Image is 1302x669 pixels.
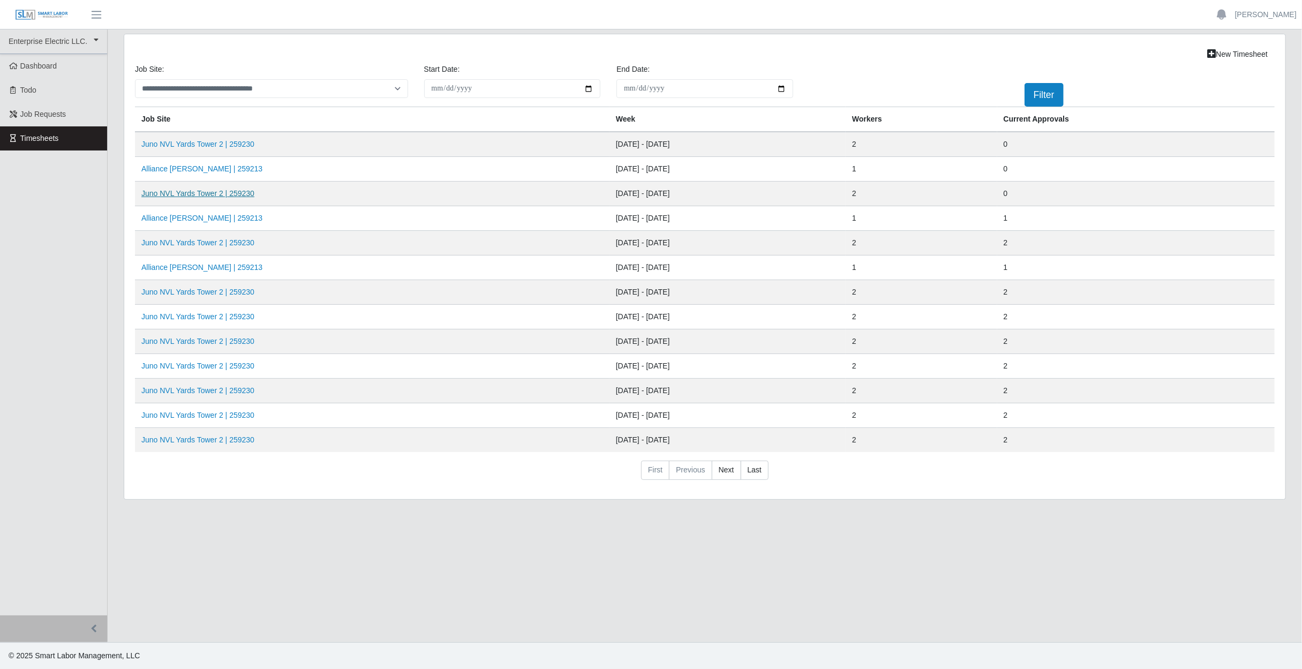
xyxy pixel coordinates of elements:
[20,134,59,142] span: Timesheets
[1201,45,1275,64] a: New Timesheet
[135,107,609,132] th: job site
[20,62,57,70] span: Dashboard
[616,64,650,75] label: End Date:
[1025,83,1064,107] button: Filter
[141,435,254,444] a: Juno NVL Yards Tower 2 | 259230
[609,305,846,329] td: [DATE] - [DATE]
[846,428,997,453] td: 2
[997,379,1275,403] td: 2
[9,651,140,660] span: © 2025 Smart Labor Management, LLC
[997,255,1275,280] td: 1
[609,329,846,354] td: [DATE] - [DATE]
[20,110,66,118] span: Job Requests
[997,206,1275,231] td: 1
[609,403,846,428] td: [DATE] - [DATE]
[997,428,1275,453] td: 2
[997,354,1275,379] td: 2
[846,255,997,280] td: 1
[609,206,846,231] td: [DATE] - [DATE]
[997,280,1275,305] td: 2
[609,182,846,206] td: [DATE] - [DATE]
[846,206,997,231] td: 1
[609,231,846,255] td: [DATE] - [DATE]
[997,107,1275,132] th: Current Approvals
[141,214,262,222] a: Alliance [PERSON_NAME] | 259213
[15,9,69,21] img: SLM Logo
[141,312,254,321] a: Juno NVL Yards Tower 2 | 259230
[997,329,1275,354] td: 2
[609,157,846,182] td: [DATE] - [DATE]
[997,305,1275,329] td: 2
[424,64,460,75] label: Start Date:
[846,132,997,157] td: 2
[609,379,846,403] td: [DATE] - [DATE]
[609,428,846,453] td: [DATE] - [DATE]
[609,255,846,280] td: [DATE] - [DATE]
[1235,9,1297,20] a: [PERSON_NAME]
[609,107,846,132] th: Week
[141,386,254,395] a: Juno NVL Yards Tower 2 | 259230
[997,403,1275,428] td: 2
[141,140,254,148] a: Juno NVL Yards Tower 2 | 259230
[846,379,997,403] td: 2
[141,238,254,247] a: Juno NVL Yards Tower 2 | 259230
[135,461,1275,488] nav: pagination
[741,461,769,480] a: Last
[846,329,997,354] td: 2
[846,403,997,428] td: 2
[141,362,254,370] a: Juno NVL Yards Tower 2 | 259230
[997,182,1275,206] td: 0
[609,354,846,379] td: [DATE] - [DATE]
[997,157,1275,182] td: 0
[141,288,254,296] a: Juno NVL Yards Tower 2 | 259230
[846,280,997,305] td: 2
[141,411,254,419] a: Juno NVL Yards Tower 2 | 259230
[141,164,262,173] a: Alliance [PERSON_NAME] | 259213
[141,189,254,198] a: Juno NVL Yards Tower 2 | 259230
[846,107,997,132] th: Workers
[846,157,997,182] td: 1
[846,305,997,329] td: 2
[997,231,1275,255] td: 2
[846,231,997,255] td: 2
[609,132,846,157] td: [DATE] - [DATE]
[846,354,997,379] td: 2
[141,263,262,272] a: Alliance [PERSON_NAME] | 259213
[135,64,164,75] label: job site:
[141,337,254,345] a: Juno NVL Yards Tower 2 | 259230
[712,461,741,480] a: Next
[997,132,1275,157] td: 0
[609,280,846,305] td: [DATE] - [DATE]
[20,86,36,94] span: Todo
[846,182,997,206] td: 2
